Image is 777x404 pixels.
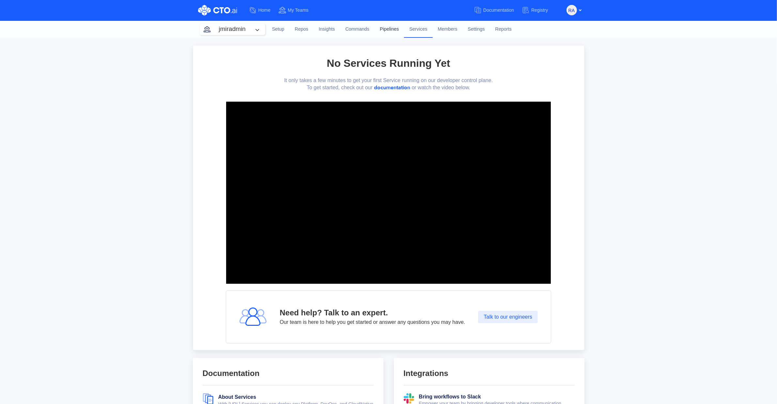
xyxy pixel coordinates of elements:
div: No Services Running Yet [278,56,499,70]
a: Registry [522,4,556,16]
span: RA [568,5,575,16]
a: documentation [374,84,410,91]
button: Talk to our engineers [478,311,538,323]
div: Bring workflows to Slack [419,393,575,400]
button: jmiradmin [200,23,265,35]
a: Home [249,4,278,16]
a: Settings [462,21,490,38]
a: Repos [289,21,314,38]
a: Members [433,21,463,38]
div: It only takes a few minutes to get your first Service running on our developer control plane. To ... [278,70,499,91]
div: Integrations [404,368,575,385]
img: slack.svg [404,393,414,404]
iframe: YouTube video player [226,102,551,284]
button: RA [567,5,577,15]
a: Pipelines [375,21,404,38]
a: About Services [218,394,256,400]
span: My Teams [288,7,309,13]
a: Insights [314,21,340,38]
div: Need help? Talk to an expert. [280,308,465,318]
span: Documentation [483,7,514,13]
a: My Teams [278,4,317,16]
a: Reports [490,21,517,38]
span: Registry [531,7,548,13]
div: Our team is here to help you get started or answer any questions you may have. [280,318,465,326]
a: Documentation [474,4,522,16]
div: Documentation [203,368,374,385]
img: CTO.ai Logo [198,5,237,16]
a: Setup [267,21,290,38]
a: Commands [340,21,375,38]
span: Home [258,7,271,13]
a: Services [404,21,432,37]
